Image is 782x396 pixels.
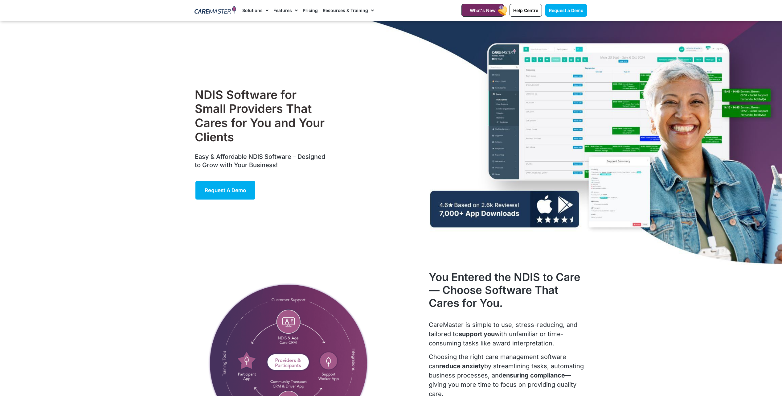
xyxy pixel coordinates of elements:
strong: reduce anxiety [439,362,484,370]
a: Request a Demo [195,180,256,200]
img: CareMaster Logo [194,6,236,15]
span: Request a Demo [549,8,583,13]
h1: NDIS Software for Small Providers That Cares for You and Your Clients [195,88,328,144]
span: Request a Demo [205,187,246,193]
p: CareMaster is simple to use, stress-reducing, and tailored to with unfamiliar or time-consuming t... [429,320,587,348]
a: Request a Demo [545,4,587,17]
strong: ensuring compliance [502,372,565,379]
span: What's New [470,8,496,13]
span: Help Centre [513,8,538,13]
a: Help Centre [510,4,542,17]
span: Easy & Affordable NDIS Software – Designed to Grow with Your Business! [195,153,325,169]
h2: You Entered the NDIS to Care— Choose Software That Cares for You. [429,270,587,309]
strong: support you [459,330,495,338]
a: What's New [461,4,504,17]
